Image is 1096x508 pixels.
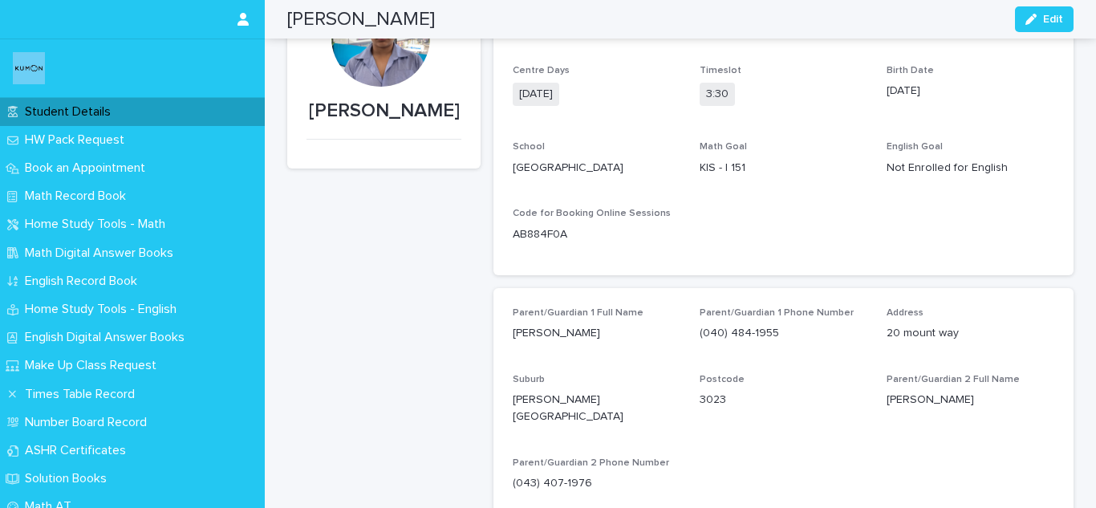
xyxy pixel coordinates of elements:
[513,308,643,318] span: Parent/Guardian 1 Full Name
[513,66,570,75] span: Centre Days
[513,478,592,489] a: (043) 407-1976
[887,308,923,318] span: Address
[18,302,189,317] p: Home Study Tools - English
[887,325,1054,342] p: 20 mount way
[513,458,669,468] span: Parent/Guardian 2 Phone Number
[18,132,137,148] p: HW Pack Request
[18,387,148,402] p: Times Table Record
[1043,14,1063,25] span: Edit
[1015,6,1074,32] button: Edit
[18,415,160,430] p: Number Board Record
[887,160,1054,177] p: Not Enrolled for English
[513,325,680,342] p: [PERSON_NAME]
[887,66,934,75] span: Birth Date
[513,142,545,152] span: School
[18,330,197,345] p: English Digital Answer Books
[18,104,124,120] p: Student Details
[700,375,745,384] span: Postcode
[887,392,1054,408] p: [PERSON_NAME]
[18,274,150,289] p: English Record Book
[513,226,567,243] p: AB884F0A
[513,375,545,384] span: Suburb
[287,8,435,31] h2: [PERSON_NAME]
[18,358,169,373] p: Make Up Class Request
[18,189,139,204] p: Math Record Book
[700,392,867,408] p: 3023
[18,443,139,458] p: ASHR Certificates
[18,161,158,176] p: Book an Appointment
[513,160,680,177] p: [GEOGRAPHIC_DATA]
[18,471,120,486] p: Solution Books
[700,160,867,177] p: KIS - I 151
[18,246,186,261] p: Math Digital Answer Books
[887,142,943,152] span: English Goal
[700,142,747,152] span: Math Goal
[700,83,735,106] span: 3:30
[887,375,1020,384] span: Parent/Guardian 2 Full Name
[18,217,178,232] p: Home Study Tools - Math
[700,66,741,75] span: Timeslot
[887,83,1054,100] p: [DATE]
[700,308,854,318] span: Parent/Guardian 1 Phone Number
[13,52,45,84] img: o6XkwfS7S2qhyeB9lxyF
[513,392,680,425] p: [PERSON_NAME][GEOGRAPHIC_DATA]
[513,209,671,218] span: Code for Booking Online Sessions
[700,327,779,339] a: (040) 484-1955
[513,83,559,106] span: [DATE]
[306,100,461,123] p: [PERSON_NAME]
